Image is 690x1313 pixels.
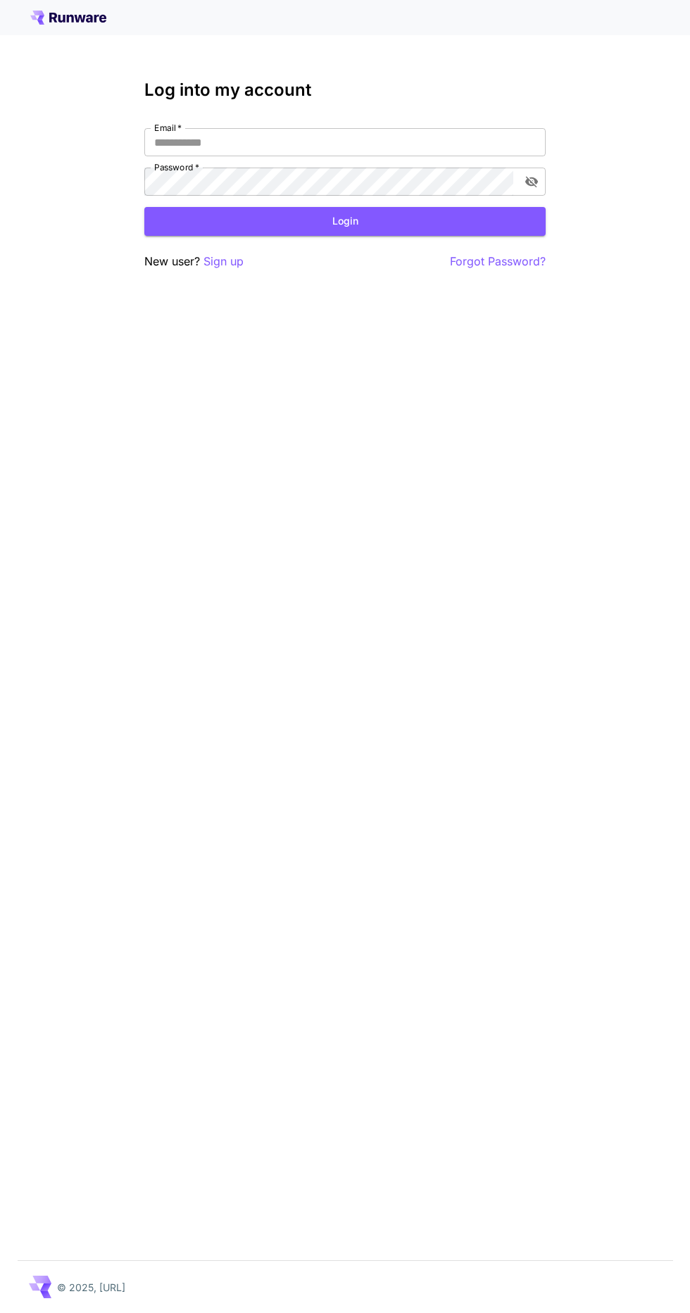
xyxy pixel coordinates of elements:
p: New user? [144,253,244,270]
label: Password [154,161,199,173]
button: Sign up [203,253,244,270]
button: Forgot Password? [450,253,546,270]
label: Email [154,122,182,134]
button: toggle password visibility [519,169,544,194]
p: © 2025, [URL] [57,1280,125,1295]
h3: Log into my account [144,80,546,100]
button: Login [144,207,546,236]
